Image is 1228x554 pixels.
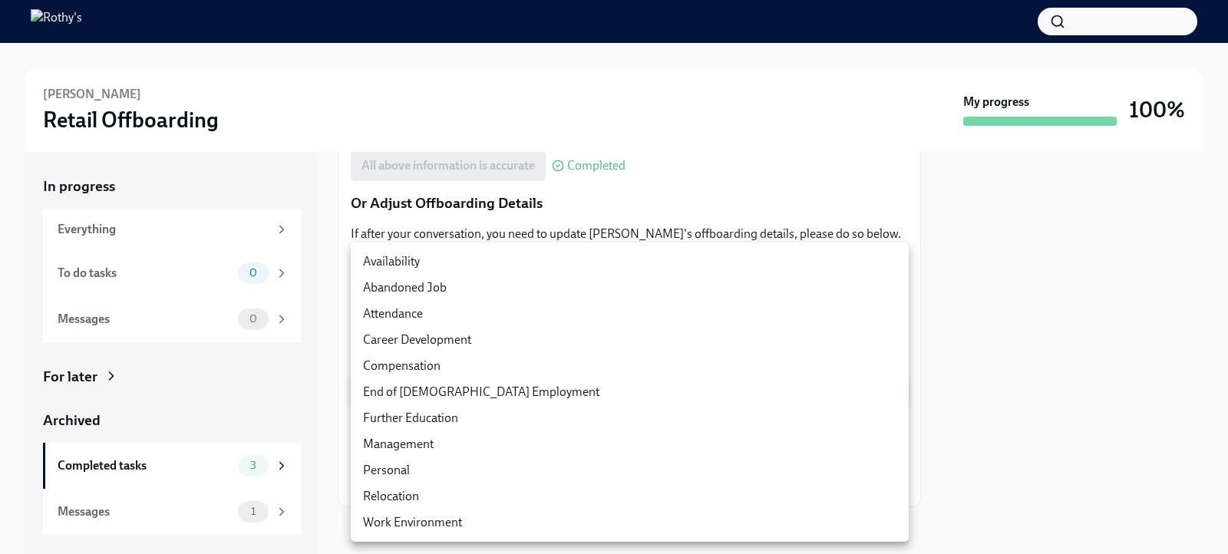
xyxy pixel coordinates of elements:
[351,353,909,379] li: Compensation
[351,431,909,457] li: Management
[351,405,909,431] li: Further Education
[351,301,909,327] li: Attendance
[351,457,909,483] li: Personal
[351,509,909,536] li: Work Environment
[351,483,909,509] li: Relocation
[351,327,909,353] li: Career Development
[351,379,909,405] li: End of [DEMOGRAPHIC_DATA] Employment
[351,249,909,275] li: Availability
[351,275,909,301] li: Abandoned Job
